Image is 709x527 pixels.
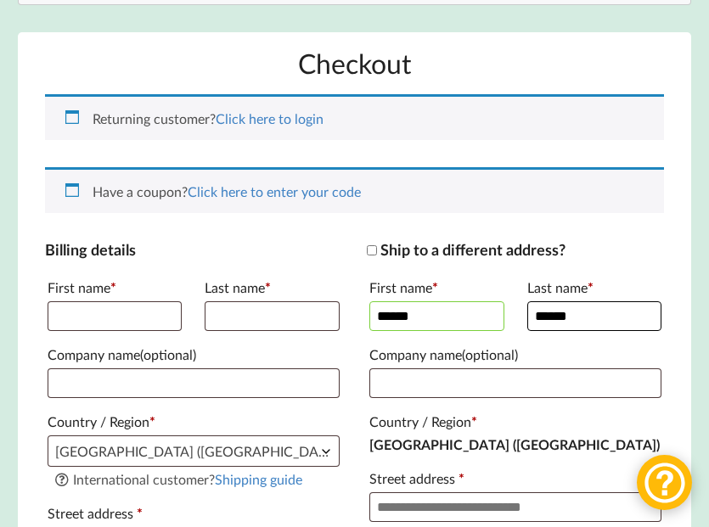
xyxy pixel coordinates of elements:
[45,240,342,260] h3: Billing details
[205,274,340,301] label: Last name
[45,167,664,213] div: Have a coupon?
[367,245,377,255] input: Ship to a different address?
[48,436,339,466] span: United Kingdom (UK)
[369,274,504,301] label: First name
[140,346,196,362] span: (optional)
[215,471,302,487] a: Shipping guide
[45,94,664,140] div: Returning customer?
[216,110,324,126] a: Click here to login
[48,500,340,527] label: Street address
[369,408,661,435] label: Country / Region
[369,436,660,452] strong: [GEOGRAPHIC_DATA] ([GEOGRAPHIC_DATA])
[369,465,661,492] label: Street address
[48,274,183,301] label: First name
[48,435,340,467] span: Country / Region
[380,240,566,259] span: Ship to a different address?
[188,183,361,199] a: Click here to enter your code
[369,341,661,368] label: Company name
[48,408,340,435] label: Country / Region
[45,46,664,81] h1: Checkout
[462,346,518,362] span: (optional)
[54,470,333,490] div: International customer?
[527,274,662,301] label: Last name
[48,341,340,368] label: Company name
